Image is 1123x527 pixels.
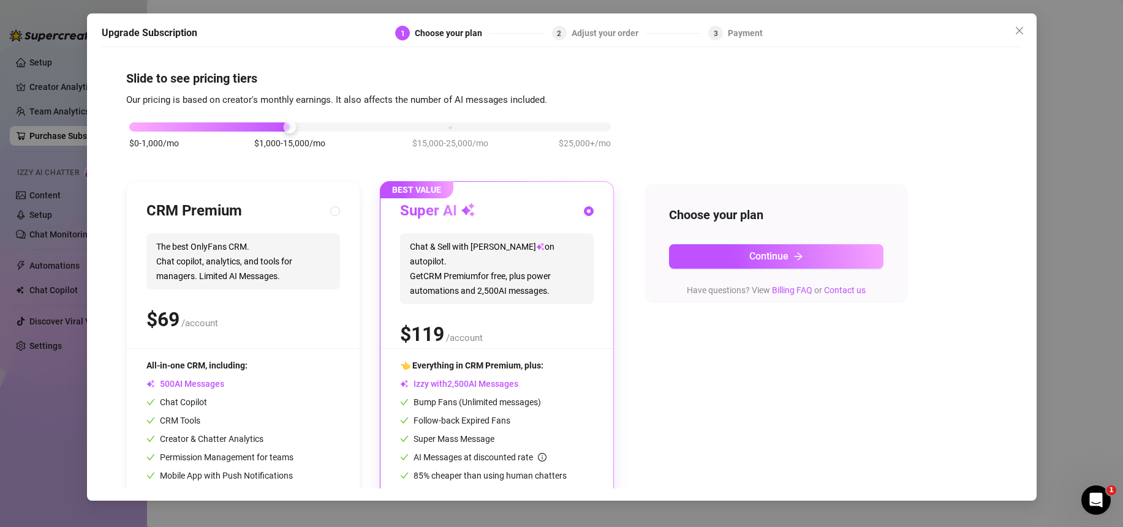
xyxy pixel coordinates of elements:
[146,379,224,389] span: AI Messages
[687,285,866,294] span: Have questions? View or
[146,416,200,425] span: CRM Tools
[400,397,409,406] span: check
[146,397,207,407] span: Chat Copilot
[557,29,561,37] span: 2
[793,251,803,261] span: arrow-right
[414,452,546,462] span: AI Messages at discounted rate
[669,244,883,268] button: Continuearrow-right
[254,136,325,150] span: $1,000-15,000/mo
[400,471,409,479] span: check
[1010,26,1029,36] span: Close
[400,471,567,480] span: 85% cheaper than using human chatters
[559,136,611,150] span: $25,000+/mo
[400,416,409,424] span: check
[146,201,242,221] h3: CRM Premium
[126,94,547,105] span: Our pricing is based on creator's monthly earnings. It also affects the number of AI messages inc...
[571,26,645,40] div: Adjust your order
[400,452,409,461] span: check
[728,26,763,40] div: Payment
[400,416,510,425] span: Follow-back Expired Fans
[380,181,453,198] span: BEST VALUE
[1015,26,1024,36] span: close
[400,233,594,304] span: Chat & Sell with [PERSON_NAME] on autopilot. Get CRM Premium for free, plus power automations and...
[400,379,518,389] span: Izzy with AI Messages
[1010,21,1029,40] button: Close
[1081,485,1111,515] iframe: Intercom live chat
[146,452,293,462] span: Permission Management for teams
[146,471,155,479] span: check
[102,26,197,40] h5: Upgrade Subscription
[146,233,340,290] span: The best OnlyFans CRM. Chat copilot, analytics, and tools for managers. Limited AI Messages.
[146,434,263,444] span: Creator & Chatter Analytics
[146,434,155,443] span: check
[772,285,812,294] a: Billing FAQ
[400,29,404,37] span: 1
[1106,485,1116,495] span: 1
[400,434,409,443] span: check
[400,201,475,221] h3: Super AI
[146,361,248,370] span: All-in-one CRM, including:
[146,482,340,511] div: Show Full Features List
[415,26,490,40] div: Choose your plan
[824,285,866,294] a: Contact us
[400,397,541,407] span: Bump Fans (Unlimited messages)
[400,434,494,444] span: Super Mass Message
[446,332,483,343] span: /account
[749,250,788,262] span: Continue
[400,361,543,370] span: 👈 Everything in CRM Premium, plus:
[669,206,883,223] h4: Choose your plan
[129,136,179,150] span: $0-1,000/mo
[400,323,444,346] span: $
[538,452,546,461] span: info-circle
[126,69,997,86] h4: Slide to see pricing tiers
[146,308,180,331] span: $
[146,416,155,424] span: check
[412,136,488,150] span: $15,000-25,000/mo
[146,397,155,406] span: check
[713,29,717,37] span: 3
[146,452,155,461] span: check
[146,471,293,480] span: Mobile App with Push Notifications
[181,318,218,329] span: /account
